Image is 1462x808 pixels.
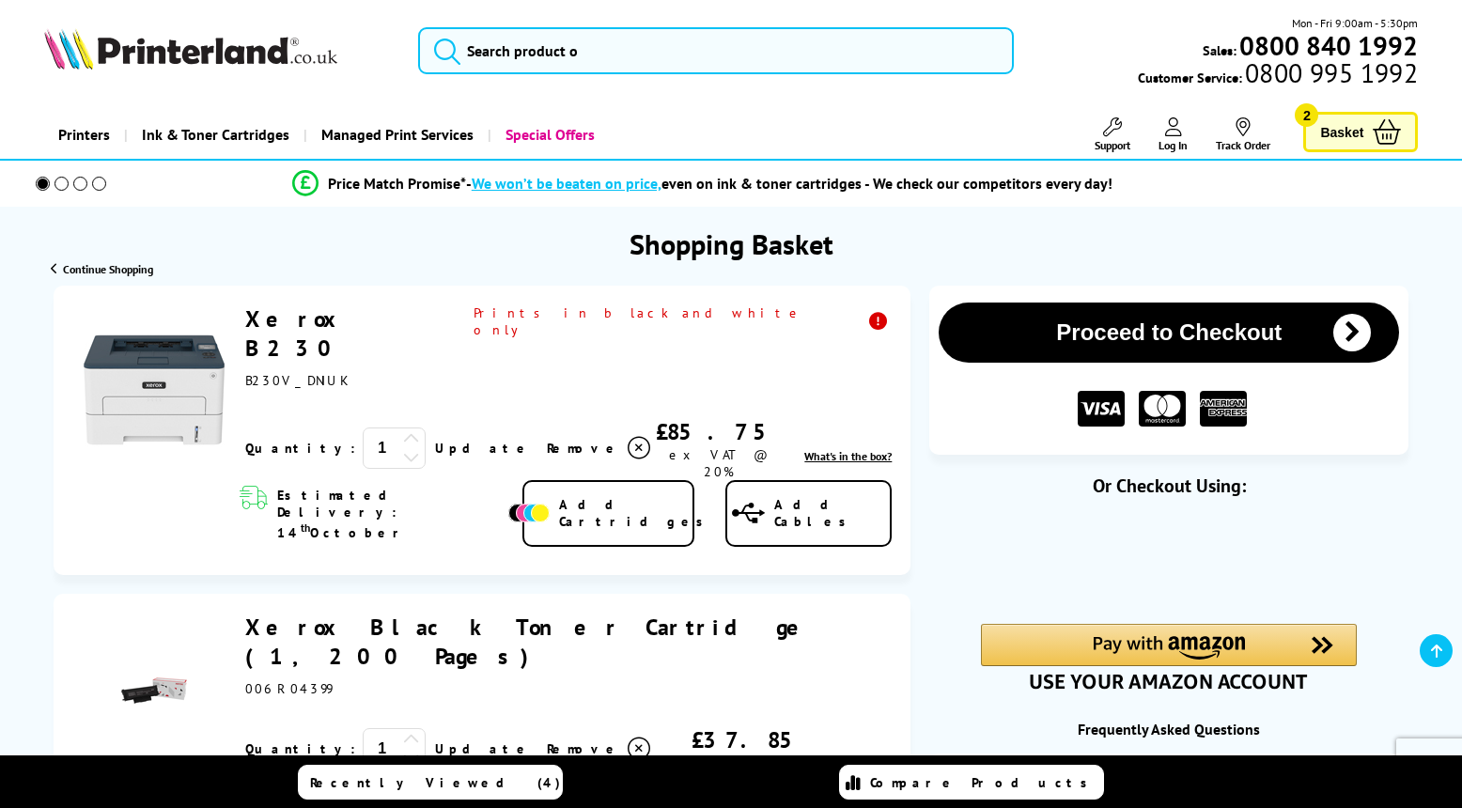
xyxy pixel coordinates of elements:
div: Or Checkout Using: [929,474,1408,498]
img: Printerland Logo [44,28,337,70]
h1: Shopping Basket [630,225,833,262]
img: Add Cartridges [508,504,550,522]
a: Track Order [1216,117,1270,152]
a: Delete item from your basket [547,735,653,763]
a: Delete item from your basket [547,434,653,462]
span: Remove [547,440,621,457]
a: Update [435,740,532,757]
a: Log In [1159,117,1188,152]
a: Ink & Toner Cartridges [124,111,303,159]
span: Customer Service: [1138,64,1418,86]
a: 0800 840 1992 [1236,37,1418,54]
span: Ink & Toner Cartridges [142,111,289,159]
span: ex VAT @ 20% [669,446,768,480]
a: Printerland Logo [44,28,395,73]
span: Remove [547,740,621,757]
span: Recently Viewed (4) [310,774,561,791]
span: 006R04399 [245,680,332,697]
a: Recently Viewed (4) [298,765,563,800]
span: Prints in black and white only [474,304,893,338]
div: £37.85 [653,725,847,754]
div: - even on ink & toner cartridges - We check our competitors every day! [466,174,1112,193]
a: lnk_inthebox [804,449,892,463]
span: Support [1095,138,1130,152]
span: Mon - Fri 9:00am - 5:30pm [1292,14,1418,32]
span: Quantity: [245,440,355,457]
a: Support [1095,117,1130,152]
span: Compare Products [870,774,1097,791]
img: VISA [1078,391,1125,427]
a: Special Offers [488,111,609,159]
span: 0800 995 1992 [1242,64,1418,82]
span: Price Match Promise* [328,174,466,193]
input: Search product o [418,27,1015,74]
a: Printers [44,111,124,159]
span: Log In [1159,138,1188,152]
div: Amazon Pay - Use your Amazon account [981,624,1357,689]
a: Basket 2 [1303,112,1418,152]
img: Xerox Black Toner Cartridge (1,200 Pages) [121,658,187,723]
button: Proceed to Checkout [939,303,1399,363]
span: Sales: [1203,41,1236,59]
sup: th [301,521,310,535]
img: American Express [1200,391,1247,427]
span: Quantity: [245,740,355,757]
span: 2 [1295,103,1318,127]
span: Add Cartridges [559,496,713,530]
span: What's in the box? [804,449,892,463]
img: MASTER CARD [1139,391,1186,427]
span: B230V_DNIUK [245,372,347,389]
span: Add Cables [774,496,890,530]
div: Frequently Asked Questions [929,720,1408,738]
b: 0800 840 1992 [1239,28,1418,63]
iframe: PayPal [981,528,1357,592]
img: Xerox B230 [84,319,225,460]
span: We won’t be beaten on price, [472,174,661,193]
li: modal_Promise [9,167,1395,200]
a: Update [435,440,532,457]
span: Estimated Delivery: 14 October [277,487,505,541]
span: Basket [1320,119,1363,145]
a: Compare Products [839,765,1104,800]
a: Continue Shopping [51,262,153,276]
a: Xerox Black Toner Cartridge (1,200 Pages) [245,613,818,671]
div: £85.75 [653,417,784,446]
a: Managed Print Services [303,111,488,159]
span: Continue Shopping [63,262,153,276]
a: Xerox B230 [245,304,347,363]
a: additional-ink [929,754,1408,806]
